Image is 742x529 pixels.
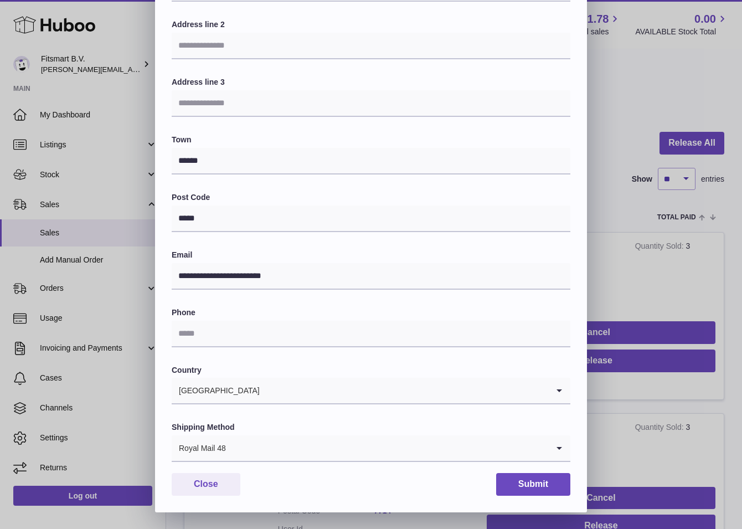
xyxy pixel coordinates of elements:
span: Royal Mail 48 [172,435,226,461]
label: Address line 3 [172,77,570,88]
div: Search for option [172,378,570,404]
label: Country [172,365,570,376]
label: Phone [172,307,570,318]
label: Post Code [172,192,570,203]
input: Search for option [226,435,548,461]
button: Submit [496,473,570,496]
input: Search for option [260,378,548,403]
label: Address line 2 [172,19,570,30]
button: Close [172,473,240,496]
div: Search for option [172,435,570,462]
span: [GEOGRAPHIC_DATA] [172,378,260,403]
label: Town [172,135,570,145]
label: Shipping Method [172,422,570,433]
label: Email [172,250,570,260]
